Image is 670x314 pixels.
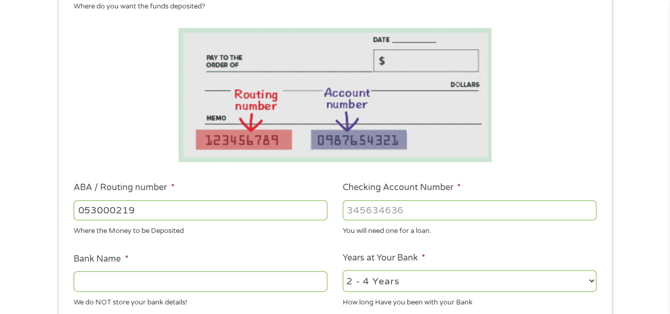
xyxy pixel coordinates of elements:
div: You will need one for a loan. [343,222,596,237]
img: Routing number location [178,28,492,162]
div: Where do you want the funds deposited? [74,2,588,12]
input: 345634636 [343,200,596,220]
label: Years at Your Bank [343,253,425,264]
div: How long Have you been with your Bank [343,293,596,308]
div: Where the Money to be Deposited [74,222,327,237]
label: Checking Account Number [343,182,461,193]
label: Bank Name [74,254,128,265]
input: 263177916 [74,200,327,220]
label: ABA / Routing number [74,182,174,193]
div: We do NOT store your bank details! [74,293,327,308]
